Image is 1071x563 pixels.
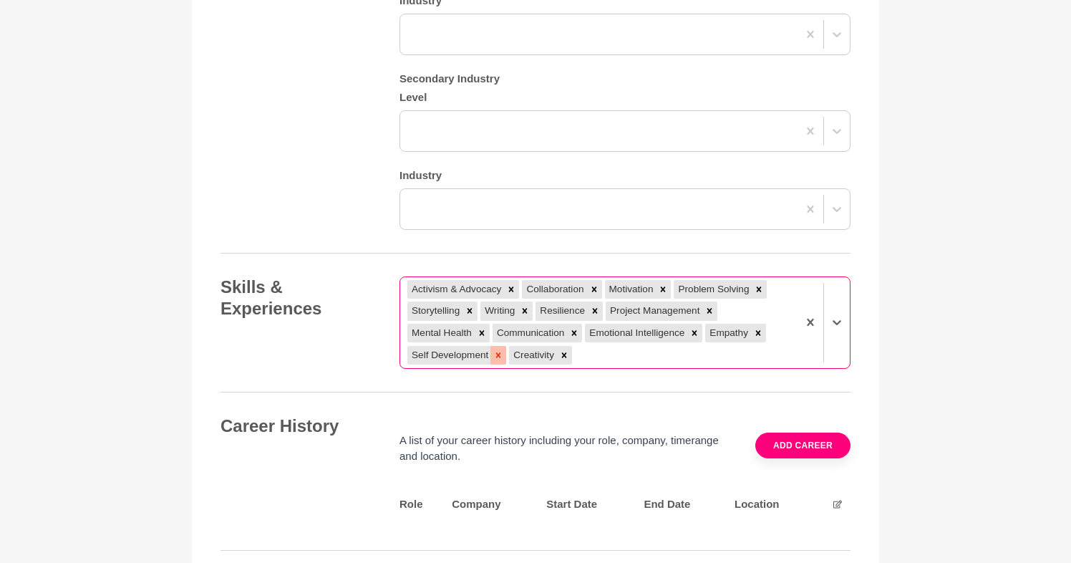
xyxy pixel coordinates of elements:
div: Empathy [705,324,750,342]
div: Motivation [605,280,656,299]
div: Self Development [407,346,490,365]
h5: Location [735,498,813,511]
div: Project Management [606,302,702,320]
h4: Skills & Experiences [220,276,371,319]
div: Activism & Advocacy [407,280,503,299]
h5: Level [399,91,850,105]
div: Creativity [509,346,556,365]
div: Storytelling [407,302,462,320]
div: Writing [480,302,517,320]
h5: Role [399,498,443,511]
p: A list of your career history including your role, company, timerange and location. [399,433,738,465]
h5: Secondary Industry [399,72,850,86]
div: Problem Solving [674,280,751,299]
h5: Industry [399,169,850,183]
div: Mental Health [407,324,474,342]
h5: End Date [644,498,726,511]
button: Add career [755,433,850,458]
div: Collaboration [522,280,586,299]
div: Emotional Intelligence [585,324,687,342]
h4: Career History [220,415,371,437]
h5: Start Date [546,498,635,511]
div: Resilience [535,302,587,320]
h5: Company [452,498,538,511]
div: Communication [493,324,566,342]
